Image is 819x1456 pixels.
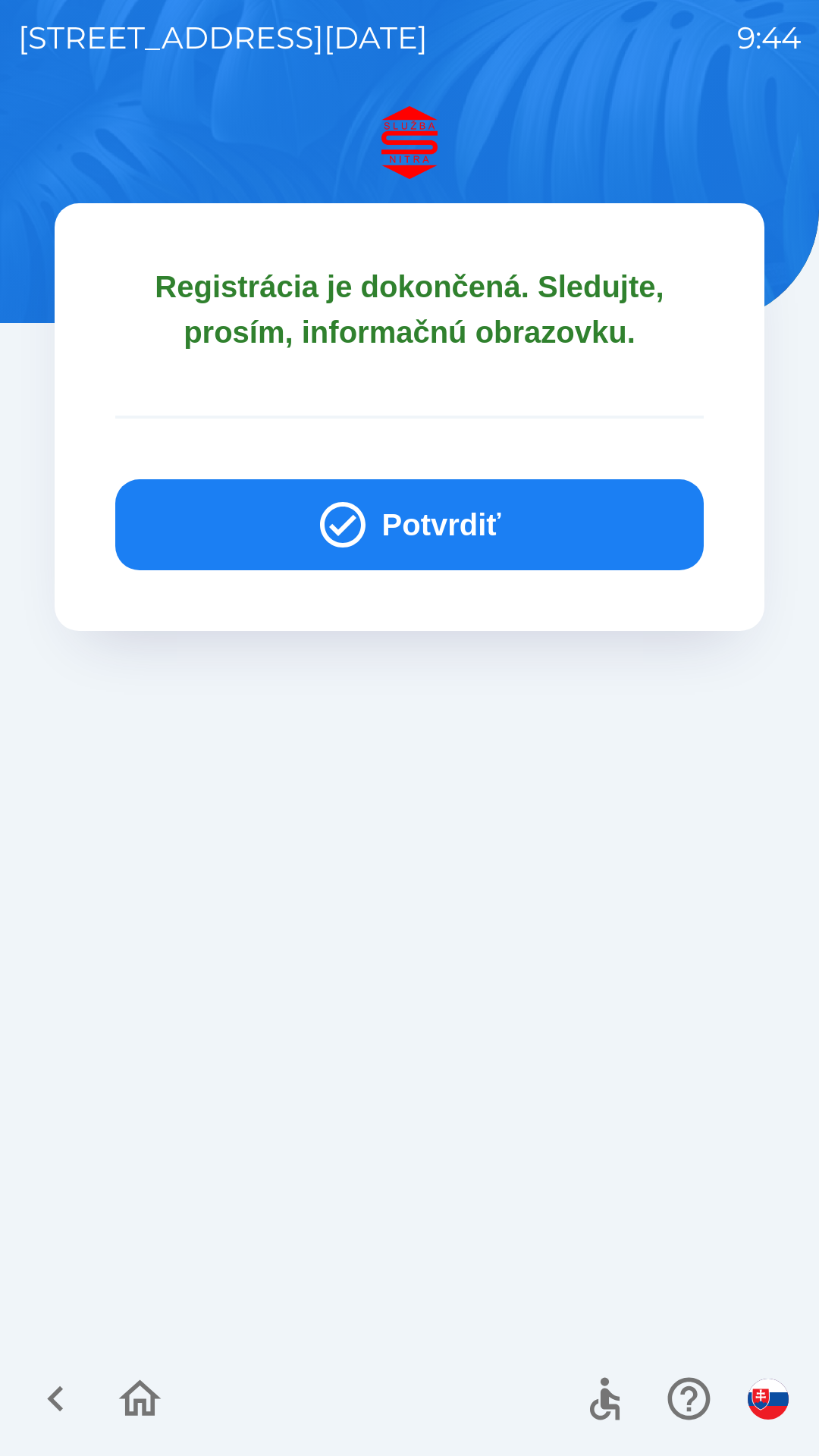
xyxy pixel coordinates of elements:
[55,106,764,179] img: Logo
[737,15,801,61] p: 9:44
[115,264,704,355] p: Registrácia je dokončená. Sledujte, prosím, informačnú obrazovku.
[115,479,704,570] button: Potvrdiť
[748,1379,789,1420] img: sk flag
[18,15,428,61] p: [STREET_ADDRESS][DATE]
